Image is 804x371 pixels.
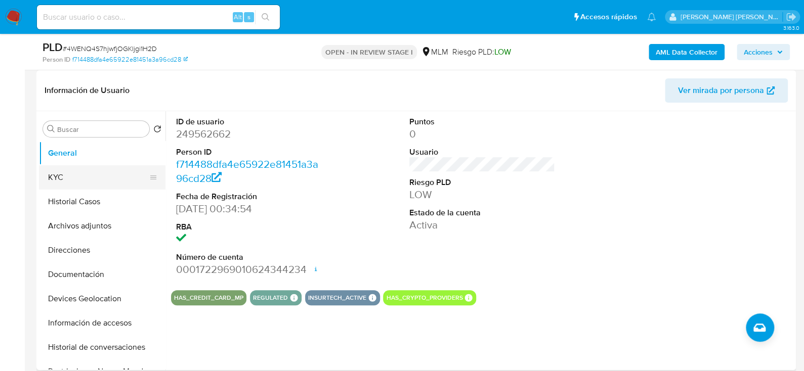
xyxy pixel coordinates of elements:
[681,12,783,22] p: brenda.morenoreyes@mercadolibre.com.mx
[409,218,555,232] dd: Activa
[176,262,322,276] dd: 0001722969010624344234
[39,165,157,190] button: KYC
[39,287,165,311] button: Devices Geolocation
[665,78,788,103] button: Ver mirada por persona
[176,116,322,127] dt: ID de usuario
[176,252,322,263] dt: Número de cuenta
[39,190,165,214] button: Historial Casos
[409,127,555,141] dd: 0
[57,125,145,134] input: Buscar
[255,10,276,24] button: search-icon
[39,238,165,262] button: Direcciones
[153,125,161,136] button: Volver al orden por defecto
[63,43,157,54] span: # 4WENQ4S7hjwfjOGKljgi1H2D
[72,55,188,64] a: f714488dfa4e65922e81451a3a96cd28
[43,55,70,64] b: Person ID
[452,47,511,58] span: Riesgo PLD:
[321,45,417,59] p: OPEN - IN REVIEW STAGE I
[494,46,511,58] span: LOW
[39,214,165,238] button: Archivos adjuntos
[176,221,322,233] dt: RBA
[744,44,773,60] span: Acciones
[647,13,656,21] a: Notificaciones
[39,311,165,335] button: Información de accesos
[409,116,555,127] dt: Puntos
[176,147,322,158] dt: Person ID
[176,157,318,185] a: f714488dfa4e65922e81451a3a96cd28
[47,125,55,133] button: Buscar
[409,207,555,218] dt: Estado de la cuenta
[39,262,165,287] button: Documentación
[737,44,790,60] button: Acciones
[656,44,717,60] b: AML Data Collector
[176,127,322,141] dd: 249562662
[409,147,555,158] dt: Usuario
[234,12,242,22] span: Alt
[649,44,725,60] button: AML Data Collector
[43,39,63,55] b: PLD
[409,177,555,188] dt: Riesgo PLD
[176,202,322,216] dd: [DATE] 00:34:54
[39,335,165,359] button: Historial de conversaciones
[783,24,799,32] span: 3.163.0
[678,78,764,103] span: Ver mirada por persona
[421,47,448,58] div: MLM
[39,141,165,165] button: General
[247,12,250,22] span: s
[786,12,796,22] a: Salir
[580,12,637,22] span: Accesos rápidos
[409,188,555,202] dd: LOW
[37,11,280,24] input: Buscar usuario o caso...
[45,85,130,96] h1: Información de Usuario
[176,191,322,202] dt: Fecha de Registración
